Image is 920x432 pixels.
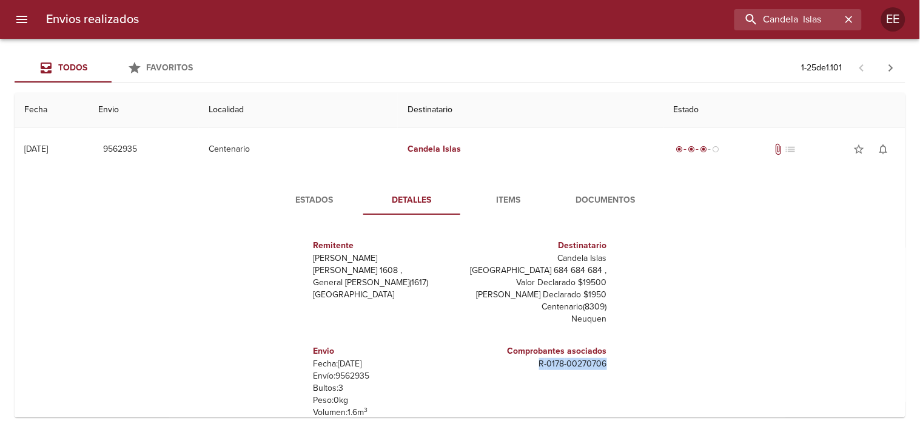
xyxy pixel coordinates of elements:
[314,265,455,277] p: [PERSON_NAME] 1608 ,
[881,7,905,32] div: Abrir información de usuario
[58,62,87,73] span: Todos
[266,186,654,215] div: Tabs detalle de guia
[468,193,550,208] span: Items
[103,142,137,157] span: 9562935
[465,252,607,265] p: Candela Islas
[314,407,455,419] p: Volumen: 1.6 m
[98,138,142,161] button: 9562935
[773,143,785,155] span: Tiene documentos adjuntos
[314,345,455,358] h6: Envio
[371,193,453,208] span: Detalles
[314,358,455,370] p: Fecha: [DATE]
[314,239,455,252] h6: Remitente
[847,137,871,161] button: Agregar a favoritos
[314,252,455,265] p: [PERSON_NAME]
[199,127,398,171] td: Centenario
[465,313,607,325] p: Neuquen
[688,146,695,153] span: radio_button_checked
[465,265,607,301] p: [GEOGRAPHIC_DATA] 684 684 684 , Valor Declarado $19500 [PERSON_NAME] Declarado $1950
[443,144,461,154] em: Islas
[274,193,356,208] span: Estados
[663,93,905,127] th: Estado
[7,5,36,34] button: menu
[408,144,440,154] em: Candela
[314,289,455,301] p: [GEOGRAPHIC_DATA]
[364,406,368,414] sup: 3
[15,53,209,83] div: Tabs Envios
[398,93,663,127] th: Destinatario
[314,277,455,289] p: General [PERSON_NAME] ( 1617 )
[785,143,797,155] span: No tiene pedido asociado
[89,93,199,127] th: Envio
[847,61,876,73] span: Pagina anterior
[314,370,455,382] p: Envío: 9562935
[700,146,707,153] span: radio_button_checked
[676,146,683,153] span: radio_button_checked
[871,137,896,161] button: Activar notificaciones
[314,394,455,407] p: Peso: 0 kg
[465,345,607,358] h6: Comprobantes asociados
[15,93,89,127] th: Fecha
[878,143,890,155] span: notifications_none
[712,146,719,153] span: radio_button_unchecked
[465,301,607,313] p: Centenario ( 8309 )
[876,53,905,83] span: Pagina siguiente
[465,239,607,252] h6: Destinatario
[46,10,139,29] h6: Envios realizados
[147,62,193,73] span: Favoritos
[314,382,455,394] p: Bultos: 3
[802,62,842,74] p: 1 - 25 de 1.101
[853,143,865,155] span: star_border
[673,143,722,155] div: En viaje
[24,144,48,154] div: [DATE]
[465,358,607,370] p: R - 0178 - 00270706
[565,193,647,208] span: Documentos
[734,9,841,30] input: buscar
[199,93,398,127] th: Localidad
[881,7,905,32] div: EE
